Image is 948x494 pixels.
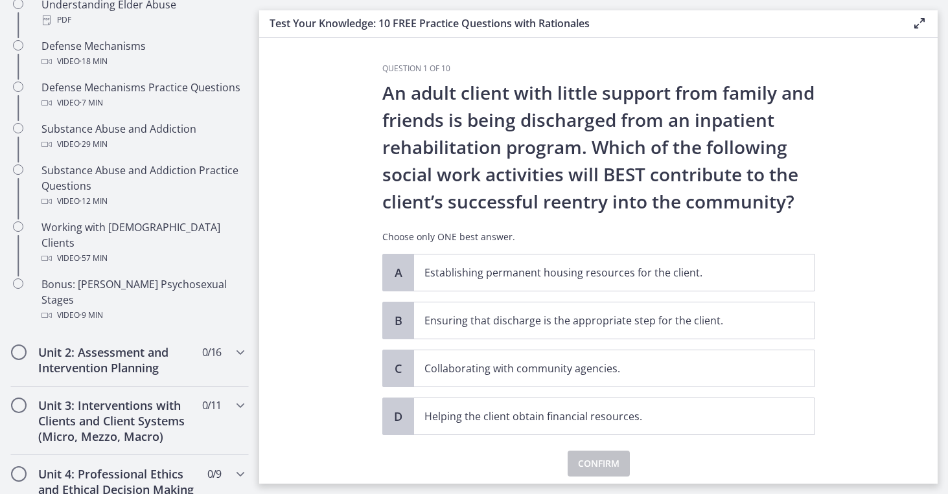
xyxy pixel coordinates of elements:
[41,80,244,111] div: Defense Mechanisms Practice Questions
[41,121,244,152] div: Substance Abuse and Addiction
[80,54,108,69] span: · 18 min
[80,137,108,152] span: · 29 min
[424,265,778,280] p: Establishing permanent housing resources for the client.
[568,451,630,477] button: Confirm
[41,95,244,111] div: Video
[202,398,221,413] span: 0 / 11
[391,409,406,424] span: D
[382,63,815,74] h3: Question 1 of 10
[41,308,244,323] div: Video
[41,12,244,28] div: PDF
[80,251,108,266] span: · 57 min
[391,265,406,280] span: A
[391,361,406,376] span: C
[41,194,244,209] div: Video
[424,313,778,328] p: Ensuring that discharge is the appropriate step for the client.
[41,251,244,266] div: Video
[207,466,221,482] span: 0 / 9
[41,163,244,209] div: Substance Abuse and Addiction Practice Questions
[41,54,244,69] div: Video
[80,308,103,323] span: · 9 min
[424,409,778,424] p: Helping the client obtain financial resources.
[382,230,815,243] p: Choose only ONE best answer.
[424,361,778,376] p: Collaborating with community agencies.
[41,38,244,69] div: Defense Mechanisms
[382,79,815,215] p: An adult client with little support from family and friends is being discharged from an inpatient...
[41,137,244,152] div: Video
[80,95,103,111] span: · 7 min
[41,276,244,323] div: Bonus: [PERSON_NAME] Psychosexual Stages
[38,344,196,376] h2: Unit 2: Assessment and Intervention Planning
[41,219,244,266] div: Working with [DEMOGRAPHIC_DATA] Clients
[202,344,221,360] span: 0 / 16
[578,456,619,471] span: Confirm
[391,313,406,328] span: B
[80,194,108,209] span: · 12 min
[270,16,891,31] h3: Test Your Knowledge: 10 FREE Practice Questions with Rationales
[38,398,196,444] h2: Unit 3: Interventions with Clients and Client Systems (Micro, Mezzo, Macro)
